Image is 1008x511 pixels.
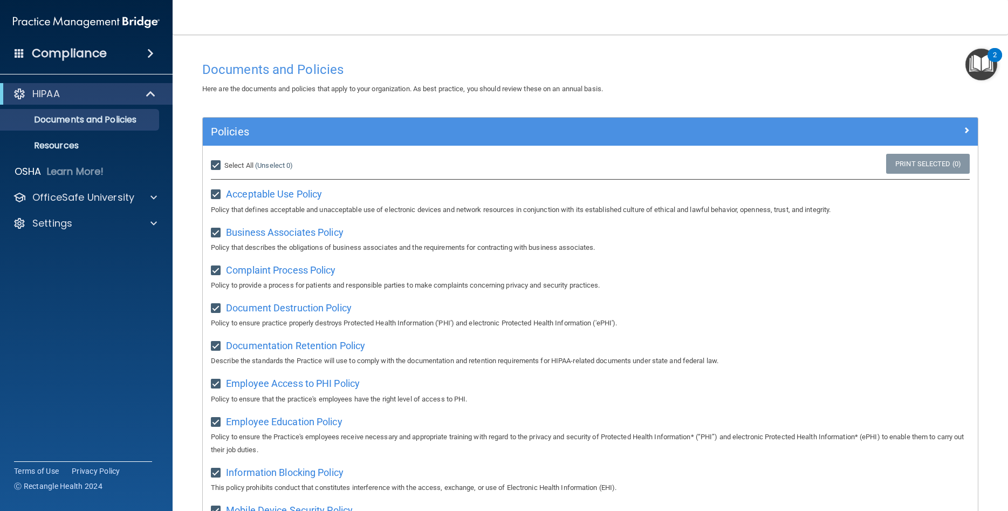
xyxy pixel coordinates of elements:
[226,227,344,238] span: Business Associates Policy
[226,416,342,427] span: Employee Education Policy
[72,466,120,476] a: Privacy Policy
[211,241,970,254] p: Policy that describes the obligations of business associates and the requirements for contracting...
[32,87,60,100] p: HIPAA
[224,161,253,169] span: Select All
[226,264,335,276] span: Complaint Process Policy
[211,431,970,457] p: Policy to ensure the Practice's employees receive necessary and appropriate training with regard ...
[226,188,322,200] span: Acceptable Use Policy
[47,165,104,178] p: Learn More!
[211,123,970,140] a: Policies
[211,317,970,330] p: Policy to ensure practice properly destroys Protected Health Information ('PHI') and electronic P...
[13,87,156,100] a: HIPAA
[255,161,293,169] a: (Unselect 0)
[7,140,154,151] p: Resources
[226,467,344,478] span: Information Blocking Policy
[886,154,970,174] a: Print Selected (0)
[13,11,160,33] img: PMB logo
[7,114,154,125] p: Documents and Policies
[211,481,970,494] p: This policy prohibits conduct that constitutes interference with the access, exchange, or use of ...
[32,46,107,61] h4: Compliance
[211,203,970,216] p: Policy that defines acceptable and unacceptable use of electronic devices and network resources i...
[32,217,72,230] p: Settings
[13,191,157,204] a: OfficeSafe University
[13,217,157,230] a: Settings
[211,393,970,406] p: Policy to ensure that the practice's employees have the right level of access to PHI.
[211,355,970,367] p: Describe the standards the Practice will use to comply with the documentation and retention requi...
[965,49,997,80] button: Open Resource Center, 2 new notifications
[821,434,995,478] iframe: Drift Widget Chat Controller
[14,481,102,492] span: Ⓒ Rectangle Health 2024
[15,165,42,178] p: OSHA
[226,340,365,351] span: Documentation Retention Policy
[32,191,134,204] p: OfficeSafe University
[202,85,603,93] span: Here are the documents and policies that apply to your organization. As best practice, you should...
[211,126,776,138] h5: Policies
[211,161,223,170] input: Select All (Unselect 0)
[14,466,59,476] a: Terms of Use
[211,279,970,292] p: Policy to provide a process for patients and responsible parties to make complaints concerning pr...
[202,63,978,77] h4: Documents and Policies
[226,302,352,314] span: Document Destruction Policy
[226,378,360,389] span: Employee Access to PHI Policy
[993,55,997,69] div: 2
